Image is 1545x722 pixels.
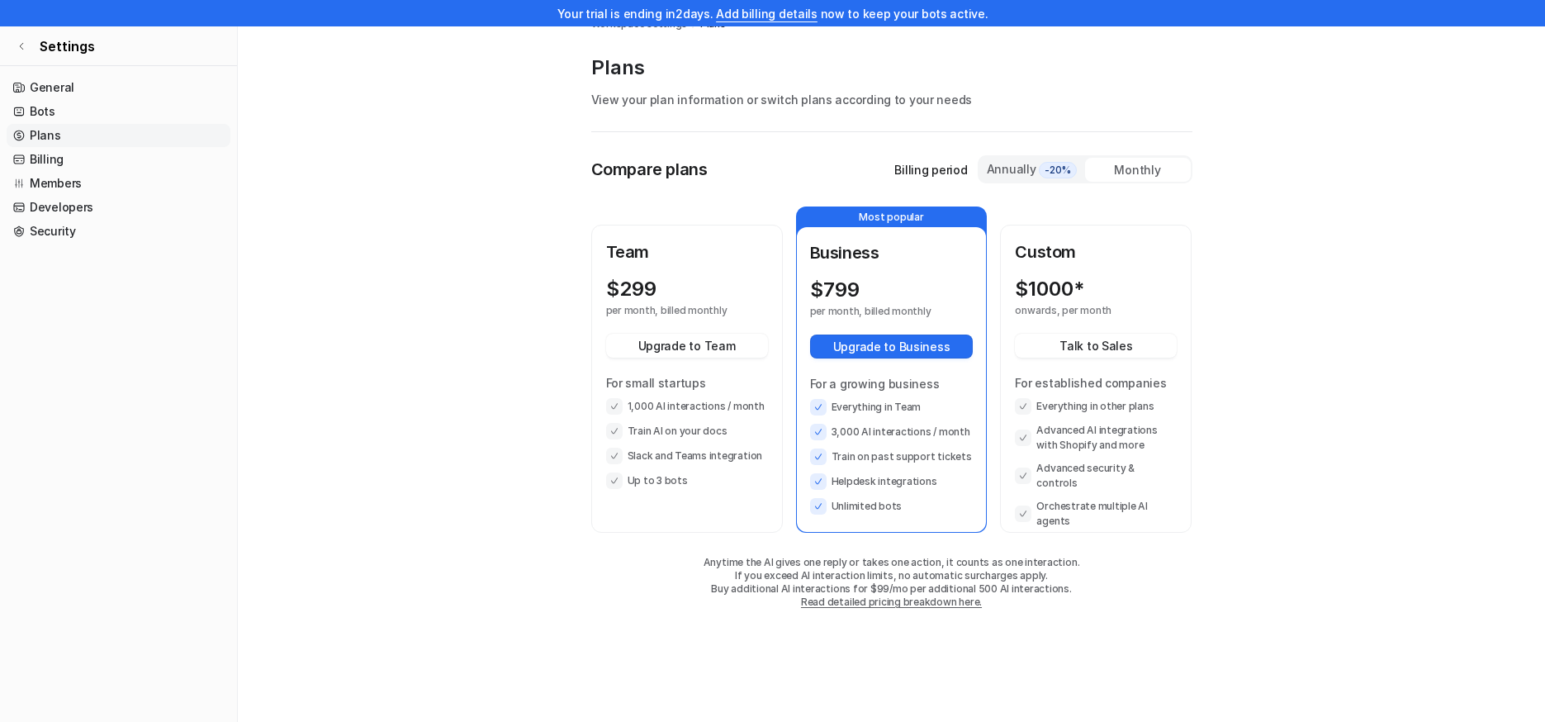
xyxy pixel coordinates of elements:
p: Buy additional AI interactions for $99/mo per additional 500 AI interactions. [591,582,1192,596]
button: Upgrade to Team [606,334,768,358]
a: Plans [7,124,230,147]
a: Read detailed pricing breakdown here. [801,596,982,608]
li: Train on past support tickets [810,449,974,465]
p: Team [606,240,768,264]
p: For small startups [606,374,768,392]
li: Helpdesk integrations [810,473,974,490]
a: Billing [7,148,230,171]
li: 3,000 AI interactions / month [810,424,974,440]
p: $ 799 [810,278,860,302]
p: onwards, per month [1015,304,1147,317]
span: -20% [1039,162,1077,178]
p: For a growing business [810,375,974,392]
p: Plans [591,55,1192,81]
a: Security [7,220,230,243]
a: Developers [7,196,230,219]
li: Train AI on your docs [606,423,768,439]
li: Advanced AI integrations with Shopify and more [1015,423,1177,453]
a: Members [7,172,230,195]
p: Anytime the AI gives one reply or takes one action, it counts as one interaction. [591,556,1192,569]
p: Most popular [797,207,987,227]
p: For established companies [1015,374,1177,392]
p: Billing period [894,161,967,178]
li: Up to 3 bots [606,473,768,489]
p: Custom [1015,240,1177,264]
p: $ 299 [606,278,656,301]
li: 1,000 AI interactions / month [606,398,768,415]
p: Business [810,240,974,265]
a: Bots [7,100,230,123]
div: Annually [986,160,1078,178]
p: If you exceed AI interaction limits, no automatic surcharges apply. [591,569,1192,582]
li: Orchestrate multiple AI agents [1015,499,1177,529]
button: Talk to Sales [1015,334,1177,358]
span: Settings [40,36,95,56]
p: View your plan information or switch plans according to your needs [591,91,1192,108]
li: Everything in other plans [1015,398,1177,415]
li: Advanced security & controls [1015,461,1177,491]
li: Slack and Teams integration [606,448,768,464]
p: per month, billed monthly [606,304,738,317]
a: Add billing details [716,7,818,21]
li: Unlimited bots [810,498,974,515]
a: General [7,76,230,99]
p: per month, billed monthly [810,305,944,318]
div: Monthly [1085,158,1191,182]
button: Upgrade to Business [810,335,974,359]
li: Everything in Team [810,399,974,416]
p: $ 1000* [1015,278,1084,301]
p: Compare plans [591,157,708,182]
